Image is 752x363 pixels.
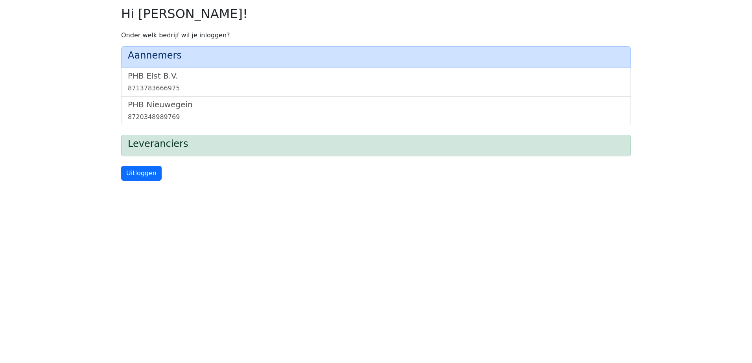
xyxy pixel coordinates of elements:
[128,71,624,81] h5: PHB Elst B.V.
[128,100,624,122] a: PHB Nieuwegein8720348989769
[128,71,624,93] a: PHB Elst B.V.8713783666975
[128,50,624,61] h4: Aannemers
[128,100,624,109] h5: PHB Nieuwegein
[121,31,631,40] p: Onder welk bedrijf wil je inloggen?
[128,112,624,122] div: 8720348989769
[121,6,631,21] h2: Hi [PERSON_NAME]!
[128,138,624,150] h4: Leveranciers
[121,166,162,181] a: Uitloggen
[128,84,624,93] div: 8713783666975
